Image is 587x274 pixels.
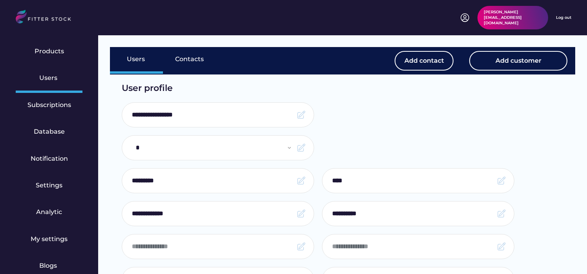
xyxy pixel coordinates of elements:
[36,181,62,190] div: Settings
[460,13,470,22] img: profile-circle.svg
[127,55,146,64] div: Users
[469,51,567,71] button: Add customer
[395,51,454,71] button: Add contact
[556,15,571,20] div: Log out
[16,10,78,26] img: LOGO.svg
[296,242,306,251] img: Frame.svg
[497,242,506,251] img: Frame.svg
[36,208,62,216] div: Analytic
[484,9,542,26] div: [PERSON_NAME][EMAIL_ADDRESS][DOMAIN_NAME]
[175,55,204,64] div: Contacts
[39,261,59,270] div: Blogs
[31,154,68,163] div: Notification
[31,235,68,243] div: My settings
[296,143,306,152] img: Frame.svg
[497,209,506,218] img: Frame.svg
[296,176,306,185] img: Frame.svg
[122,82,497,94] div: User profile
[27,101,71,109] div: Subscriptions
[554,243,579,266] iframe: chat widget
[497,176,506,185] img: Frame.svg
[296,209,306,218] img: Frame.svg
[34,127,65,136] div: Database
[35,47,64,56] div: Products
[296,110,306,120] img: Frame.svg
[39,74,59,82] div: Users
